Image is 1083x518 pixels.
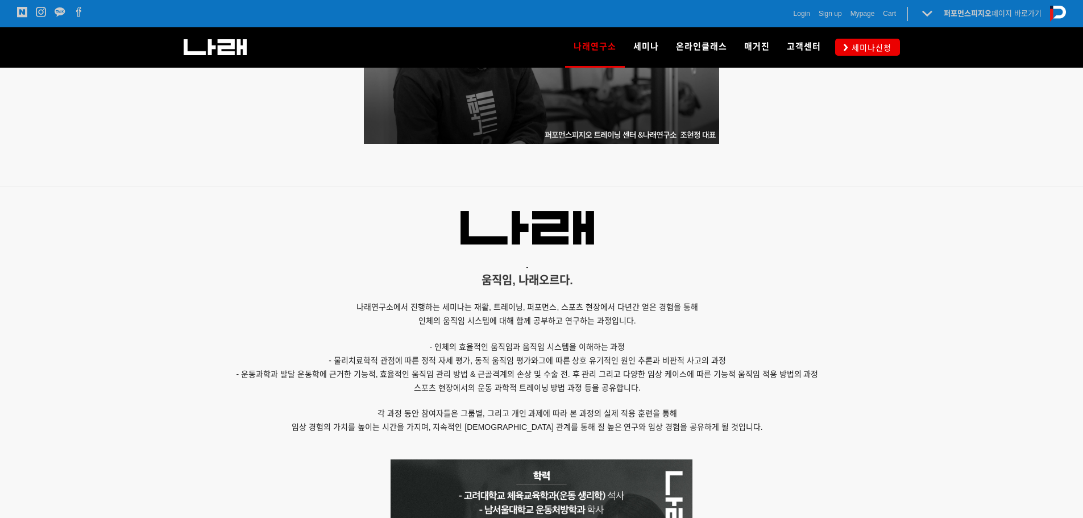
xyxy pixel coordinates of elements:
[944,9,1041,18] a: 퍼포먼스피지오페이지 바로가기
[850,8,875,19] a: Mypage
[883,8,896,19] a: Cart
[538,356,726,365] span: 그에 따른 상호 유기적인 원인 추론과 비판적 사고의 과정
[356,302,698,312] span: 나래연구소에서 진행하는 세미나는 재활, 트레이닝, 퍼포먼스, 스포츠 현장에서 다년간 얻은 경험을 통해
[574,38,616,56] span: 나래연구소
[835,39,900,55] a: 세미나신청
[676,42,727,52] span: 온라인클래스
[460,211,594,245] img: 91e6efe50133a.png
[625,27,667,67] a: 세미나
[418,316,636,325] span: 인체의 움직임 시스템에 대해 함께 공부하고 연구하는 과정입니다.
[482,274,573,287] span: 움직임, 나래오르다.
[819,8,842,19] a: Sign up
[236,370,819,379] span: - 운동과학과 발달 운동학에 근거한 기능적, 효율적인 움직임 관리 방법 & 근골격계의 손상 및 수술 전. 후 관리 그리고 다양한 임상 케이스에 따른 기능적 움직임 적용 방법의 과정
[414,383,641,392] span: 스포츠 현장에서의 운동 과학적 트레이닝 방법 과정 등을 공유합니다.
[667,27,736,67] a: 온라인클래스
[787,42,821,52] span: 고객센터
[430,342,625,351] span: - 인체의 효율적인 움직임과 움직임 시스템을 이해하는 과정
[744,42,770,52] span: 매거진
[565,27,625,67] a: 나래연구소
[778,27,829,67] a: 고객센터
[848,42,891,53] span: 세미나신청
[633,42,659,52] span: 세미나
[794,8,810,19] a: Login
[736,27,778,67] a: 매거진
[186,261,869,273] p: -
[329,356,538,365] span: - 물리치료학적 관점에 따른 정적 자세 평가, 동적 움직임 평가와
[944,9,991,18] strong: 퍼포먼스피지오
[377,409,677,418] span: 각 과정 동안 참여자들은 그룹별, 그리고 개인 과제에 따라 본 과정의 실제 적용 훈련을 통해
[292,422,763,432] span: 임상 경험의 가치를 높이는 시간을 가지며, 지속적인 [DEMOGRAPHIC_DATA] 관계를 통해 질 높은 연구와 임상 경험을 공유하게 될 것입니다.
